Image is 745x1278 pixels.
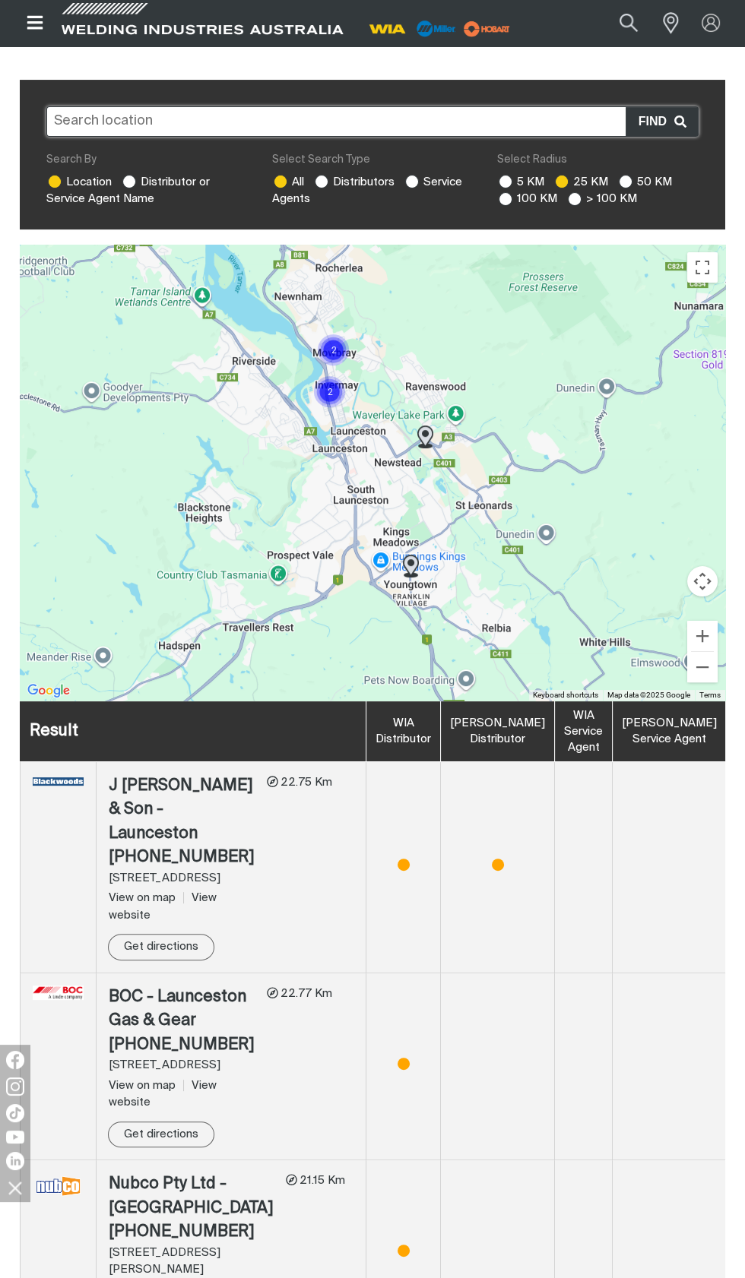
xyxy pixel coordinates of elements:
[109,1033,255,1058] div: [PHONE_NUMBER]
[109,892,217,921] a: View website
[366,701,441,761] th: WIA Distributor
[109,1057,255,1074] div: [STREET_ADDRESS]
[46,176,210,205] label: Distributor or Service Agent Name
[626,107,698,136] button: Find
[687,652,718,682] button: Zoom out
[24,681,74,701] a: Open this area in Google Maps (opens a new window)
[617,176,672,188] label: 50 KM
[109,774,255,846] div: J [PERSON_NAME] & Son - Launceston
[278,777,332,788] span: 22.75 Km
[6,1051,24,1069] img: Facebook
[639,112,674,131] span: Find
[553,176,608,188] label: 25 KM
[109,870,255,887] div: [STREET_ADDRESS]
[699,691,721,699] a: Terms
[6,1131,24,1144] img: YouTube
[584,6,655,40] input: Product name or item number...
[687,252,718,283] button: Toggle fullscreen view
[109,892,176,903] span: View on map
[497,193,557,204] label: 100 KM
[497,176,544,188] label: 5 KM
[21,701,366,761] th: Result
[687,566,718,596] button: Map camera controls
[46,106,699,137] input: Search location
[613,701,727,761] th: [PERSON_NAME] Service Agent
[33,985,84,1000] img: BOC - Launceston Gas & Gear
[272,152,474,168] div: Select Search Type
[310,327,357,373] div: Cluster of 2 markers
[109,846,255,870] div: [PHONE_NUMBER]
[6,1152,24,1170] img: LinkedIn
[24,681,74,701] img: Google
[272,176,304,188] label: All
[459,17,515,40] img: miller
[497,152,699,168] div: Select Radius
[108,1121,214,1148] a: Get directions
[33,1172,84,1199] img: Nubco Pty Ltd - Launceston
[109,1220,274,1245] div: [PHONE_NUMBER]
[313,176,395,188] label: Distributors
[46,152,248,168] div: Search By
[109,1172,274,1220] div: Nubco Pty Ltd - [GEOGRAPHIC_DATA]
[459,23,515,34] a: miller
[6,1077,24,1096] img: Instagram
[441,701,555,761] th: [PERSON_NAME] Distributor
[109,985,255,1033] div: BOC - Launceston Gas & Gear
[607,691,690,699] span: Map data ©2025 Google
[46,176,112,188] label: Location
[278,988,332,999] span: 22.77 Km
[566,193,637,204] label: > 100 KM
[6,1104,24,1122] img: TikTok
[687,621,718,651] button: Zoom in
[109,1080,176,1091] span: View on map
[108,934,214,960] a: Get directions
[33,777,84,786] img: J Blackwood & Son - Launceston
[555,701,613,761] th: WIA Service Agent
[2,1175,28,1200] img: hide socials
[306,369,353,415] div: Cluster of 2 markers
[533,690,598,701] button: Keyboard shortcuts
[603,6,655,40] button: Search products
[297,1175,345,1186] span: 21.15 Km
